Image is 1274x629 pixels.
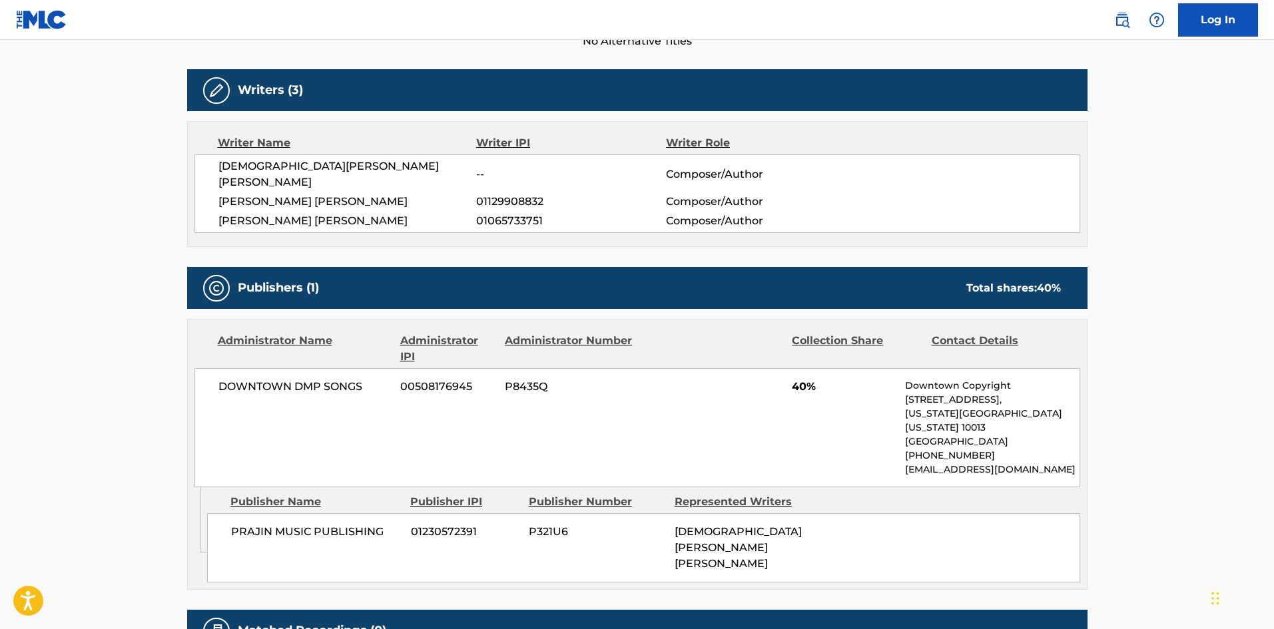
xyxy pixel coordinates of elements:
[476,166,665,182] span: --
[218,213,477,229] span: [PERSON_NAME] [PERSON_NAME]
[905,435,1079,449] p: [GEOGRAPHIC_DATA]
[238,280,319,296] h5: Publishers (1)
[675,525,802,570] span: [DEMOGRAPHIC_DATA][PERSON_NAME] [PERSON_NAME]
[905,463,1079,477] p: [EMAIL_ADDRESS][DOMAIN_NAME]
[529,524,665,540] span: P321U6
[932,333,1061,365] div: Contact Details
[218,158,477,190] span: [DEMOGRAPHIC_DATA][PERSON_NAME] [PERSON_NAME]
[905,449,1079,463] p: [PHONE_NUMBER]
[1037,282,1061,294] span: 40 %
[529,494,665,510] div: Publisher Number
[208,83,224,99] img: Writers
[666,194,838,210] span: Composer/Author
[505,379,634,395] span: P8435Q
[792,333,921,365] div: Collection Share
[505,333,634,365] div: Administrator Number
[1211,578,1219,618] div: Drag
[400,333,495,365] div: Administrator IPI
[218,194,477,210] span: [PERSON_NAME] [PERSON_NAME]
[476,194,665,210] span: 01129908832
[666,166,838,182] span: Composer/Author
[208,280,224,296] img: Publishers
[230,494,400,510] div: Publisher Name
[966,280,1061,296] div: Total shares:
[476,213,665,229] span: 01065733751
[905,379,1079,393] p: Downtown Copyright
[16,10,67,29] img: MLC Logo
[218,333,390,365] div: Administrator Name
[905,393,1079,407] p: [STREET_ADDRESS],
[1114,12,1130,28] img: search
[792,379,895,395] span: 40%
[666,213,838,229] span: Composer/Author
[238,83,303,98] h5: Writers (3)
[410,494,519,510] div: Publisher IPI
[400,379,495,395] span: 00508176945
[905,407,1079,435] p: [US_STATE][GEOGRAPHIC_DATA][US_STATE] 10013
[231,524,401,540] span: PRAJIN MUSIC PUBLISHING
[675,494,810,510] div: Represented Writers
[218,135,477,151] div: Writer Name
[411,524,519,540] span: 01230572391
[666,135,838,151] div: Writer Role
[187,33,1088,49] span: No Alternative Titles
[476,135,666,151] div: Writer IPI
[218,379,391,395] span: DOWNTOWN DMP SONGS
[1109,7,1135,33] a: Public Search
[1207,565,1274,629] iframe: Chat Widget
[1149,12,1165,28] img: help
[1143,7,1170,33] div: Help
[1178,3,1258,37] a: Log In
